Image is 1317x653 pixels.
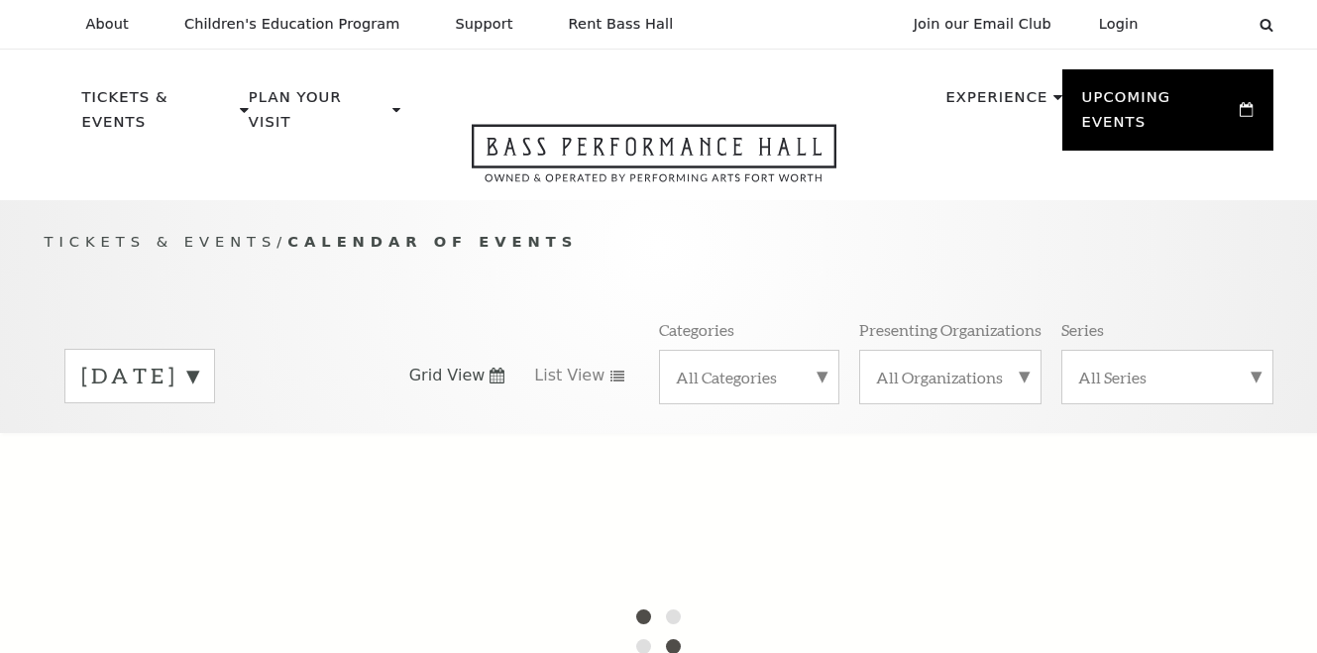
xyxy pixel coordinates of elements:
[81,361,198,391] label: [DATE]
[659,319,734,340] p: Categories
[1061,319,1104,340] p: Series
[1170,15,1241,34] select: Select:
[86,16,129,33] p: About
[859,319,1042,340] p: Presenting Organizations
[1082,85,1236,146] p: Upcoming Events
[287,233,578,250] span: Calendar of Events
[1078,367,1257,387] label: All Series
[45,230,1273,255] p: /
[945,85,1047,121] p: Experience
[676,367,823,387] label: All Categories
[534,365,604,386] span: List View
[876,367,1025,387] label: All Organizations
[249,85,387,146] p: Plan Your Visit
[184,16,400,33] p: Children's Education Program
[45,233,277,250] span: Tickets & Events
[409,365,486,386] span: Grid View
[456,16,513,33] p: Support
[569,16,674,33] p: Rent Bass Hall
[82,85,236,146] p: Tickets & Events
